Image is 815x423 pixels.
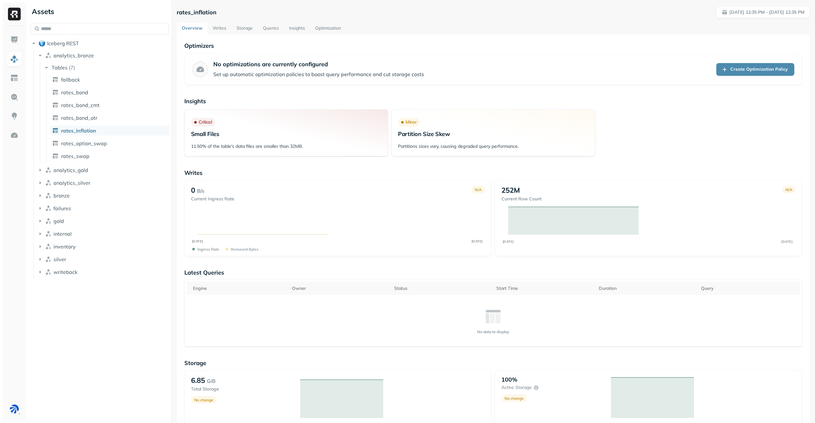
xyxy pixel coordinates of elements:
[50,138,170,148] a: rates_option_swap
[37,50,169,61] button: analytics_bronze
[716,63,794,76] a: Create Optimization Policy
[61,115,97,121] span: rates_bond_otr
[475,187,482,192] p: N/A
[398,143,588,149] p: Partitions sizes vary, causing degraded query performance.
[197,247,219,252] p: Ingress Rate
[231,247,259,252] p: Removed bytes
[52,89,59,96] img: table
[213,61,424,68] p: No optimizations are currently configured
[50,75,170,85] a: fallback
[37,165,169,175] button: analytics_gold
[45,243,52,250] img: namespace
[53,231,72,237] span: internal
[729,9,804,15] p: [DATE] 12:35 PM - [DATE] 12:35 PM
[52,153,59,159] img: table
[61,127,96,134] span: rates_inflation
[191,130,381,138] p: Small Files
[10,112,18,120] img: Insights
[716,6,810,18] button: [DATE] 12:35 PM - [DATE] 12:35 PM
[45,167,52,173] img: namespace
[258,23,284,34] a: Queries
[45,256,52,262] img: namespace
[61,153,89,159] span: rates_swap
[505,396,524,401] p: No change
[213,70,424,78] p: Set up automatic optimization policies to boost query performance and cut storage costs
[53,205,71,211] span: failures
[501,186,520,195] p: 252M
[192,239,203,243] tspan: [DATE]
[471,239,482,243] tspan: [DATE]
[37,190,169,201] button: bronze
[52,140,59,147] img: table
[53,167,88,173] span: analytics_gold
[599,285,695,291] div: Duration
[45,269,52,275] img: namespace
[45,231,52,237] img: namespace
[45,192,52,199] img: namespace
[191,386,294,392] p: Total Storage
[207,377,216,385] p: GiB
[398,130,588,138] p: Partition Size Skew
[37,229,169,239] button: internal
[31,38,169,48] button: Iceberg REST
[37,216,169,226] button: gold
[52,64,67,71] span: Tables
[50,151,170,161] a: rates_swap
[193,285,286,291] div: Engine
[45,205,52,211] img: namespace
[61,76,80,83] span: fallback
[477,329,509,334] p: No data to display
[197,187,204,195] p: B/s
[284,23,310,34] a: Insights
[53,243,76,250] span: inventory
[10,36,18,44] img: Dashboard
[52,76,59,83] img: table
[53,218,64,224] span: gold
[177,9,216,16] p: rates_inflation
[52,115,59,121] img: table
[53,256,66,262] span: silver
[10,93,18,101] img: Query Explorer
[194,398,213,402] p: No change
[53,180,90,186] span: analytics_silver
[8,8,21,20] img: Ryft
[501,376,517,383] p: 100%
[45,52,52,59] img: namespace
[37,203,169,213] button: failures
[61,89,88,96] span: rates_bond
[191,143,381,149] p: 11.50% of the table's data files are smaller than 32MB.
[31,6,169,17] div: Assets
[782,240,793,243] tspan: [DATE]
[52,102,59,108] img: table
[45,218,52,224] img: namespace
[208,23,231,34] a: Writes
[501,196,542,202] p: Current Row Count
[69,64,75,71] p: ( 7 )
[52,127,59,134] img: table
[184,359,802,367] p: Storage
[184,97,802,105] p: Insights
[53,269,77,275] span: writeback
[10,55,18,63] img: Assets
[45,180,52,186] img: namespace
[191,196,234,202] p: Current Ingress Rate
[231,23,258,34] a: Storage
[184,42,802,49] p: Optimizers
[501,384,532,391] p: Active storage
[406,119,416,125] p: Minor
[37,178,169,188] button: analytics_silver
[10,74,18,82] img: Asset Explorer
[785,187,792,192] p: N/A
[50,113,170,123] a: rates_bond_otr
[292,285,388,291] div: Owner
[10,405,19,413] img: BAM
[39,40,45,47] img: root
[53,192,70,199] span: bronze
[177,23,208,34] a: Overview
[53,52,94,59] span: analytics_bronze
[191,376,205,385] p: 6.85
[37,241,169,252] button: inventory
[191,186,195,195] p: 0
[47,40,79,47] span: Iceberg REST
[43,62,169,73] button: Tables(7)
